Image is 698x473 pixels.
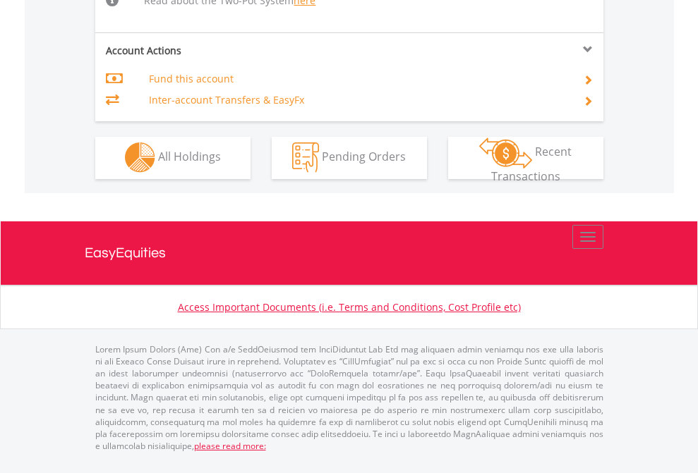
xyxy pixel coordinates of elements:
td: Fund this account [149,68,566,90]
div: Account Actions [95,44,349,58]
span: Pending Orders [322,149,406,164]
span: All Holdings [158,149,221,164]
td: Inter-account Transfers & EasyFx [149,90,566,111]
button: All Holdings [95,137,251,179]
a: EasyEquities [85,221,614,285]
button: Recent Transactions [448,137,603,179]
a: Access Important Documents (i.e. Terms and Conditions, Cost Profile etc) [178,300,521,314]
p: Lorem Ipsum Dolors (Ame) Con a/e SeddOeiusmod tem InciDiduntut Lab Etd mag aliquaen admin veniamq... [95,343,603,452]
a: please read more: [194,440,266,452]
img: holdings-wht.png [125,142,155,173]
img: transactions-zar-wht.png [479,137,532,168]
img: pending_instructions-wht.png [292,142,319,173]
button: Pending Orders [272,137,427,179]
span: Recent Transactions [491,144,572,184]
